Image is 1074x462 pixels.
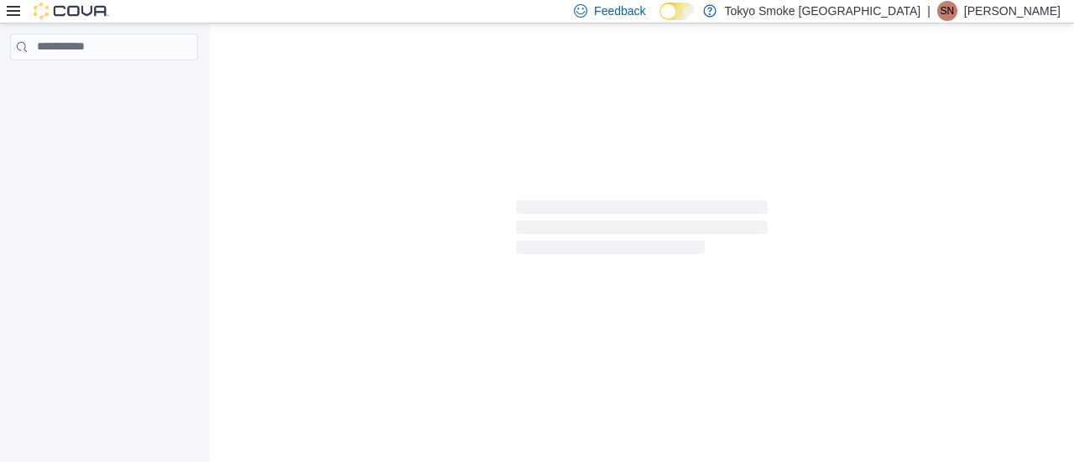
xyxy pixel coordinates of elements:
[937,1,957,21] div: Stephanie Neblett
[34,3,109,19] img: Cova
[964,1,1061,21] p: [PERSON_NAME]
[516,204,768,257] span: Loading
[927,1,931,21] p: |
[10,64,198,104] nav: Complex example
[941,1,955,21] span: SN
[594,3,645,19] span: Feedback
[725,1,921,21] p: Tokyo Smoke [GEOGRAPHIC_DATA]
[660,3,695,20] input: Dark Mode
